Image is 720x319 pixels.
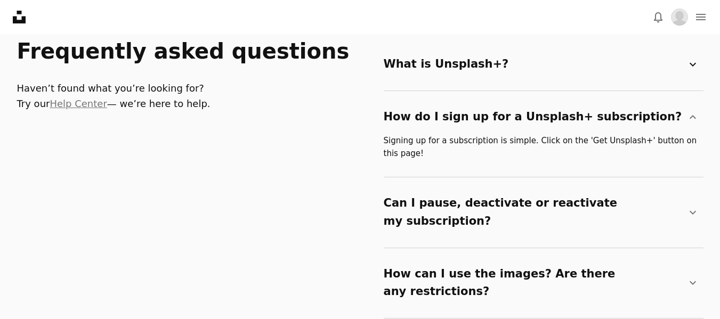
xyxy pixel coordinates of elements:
summary: What is Unsplash+? [384,47,699,82]
button: Notifications [648,6,669,28]
p: Signing up for a subscription is simple. Click on the 'Get Unsplash+' button on this page! [384,134,699,160]
summary: How can I use the images? Are there any restrictions? [384,257,699,309]
p: Haven’t found what you’re looking for? Try our — we’re here to help. [17,81,371,112]
summary: How do I sign up for a Unsplash+ subscription? [384,100,699,135]
summary: Can I pause, deactivate or reactivate my subscription? [384,186,699,239]
a: Home — Unsplash [13,11,26,23]
img: Avatar of user Paul Magarry [671,9,688,26]
button: Profile [669,6,690,28]
button: Menu [690,6,711,28]
h3: Frequently asked questions [17,38,371,64]
a: Help Center [50,98,107,109]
